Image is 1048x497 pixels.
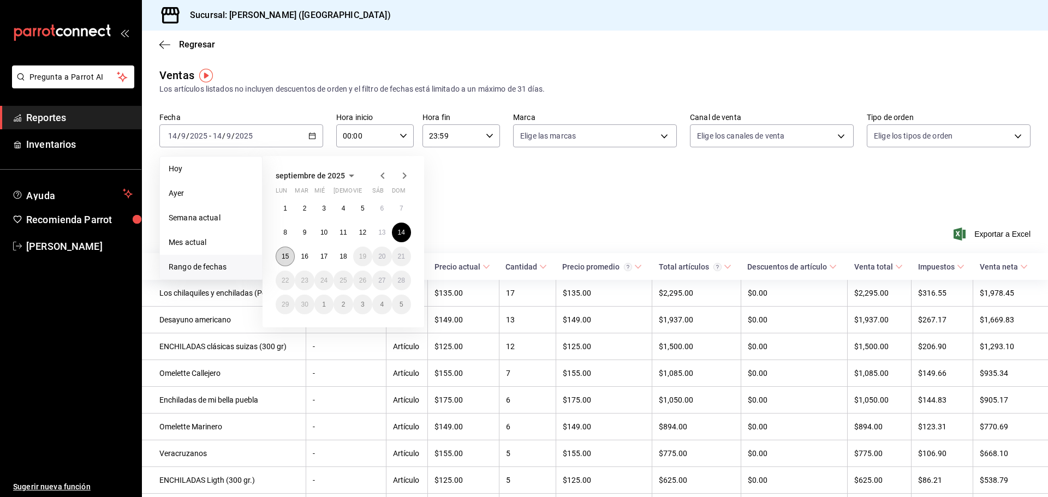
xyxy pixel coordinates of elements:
[659,262,731,271] span: Total artículos
[159,39,215,50] button: Regresar
[353,199,372,218] button: 5 de septiembre de 2025
[848,307,912,333] td: $1,937.00
[386,440,428,467] td: Artículo
[320,229,327,236] abbr: 10 de septiembre de 2025
[380,205,384,212] abbr: 6 de septiembre de 2025
[378,277,385,284] abbr: 27 de septiembre de 2025
[301,253,308,260] abbr: 16 de septiembre de 2025
[231,131,235,140] span: /
[340,277,347,284] abbr: 25 de septiembre de 2025
[652,307,741,333] td: $1,937.00
[353,187,362,199] abbr: viernes
[159,113,323,121] label: Fecha
[306,360,386,387] td: -
[741,467,847,494] td: $0.00
[973,280,1048,307] td: $1,978.45
[306,414,386,440] td: -
[741,387,847,414] td: $0.00
[848,333,912,360] td: $1,500.00
[378,229,385,236] abbr: 13 de septiembre de 2025
[386,333,428,360] td: Artículo
[342,205,346,212] abbr: 4 de septiembre de 2025
[652,414,741,440] td: $894.00
[212,131,222,140] input: --
[392,223,411,242] button: 14 de septiembre de 2025
[353,271,372,290] button: 26 de septiembre de 2025
[320,253,327,260] abbr: 17 de septiembre de 2025
[505,262,547,271] span: Cantidad
[422,113,500,121] label: Hora fin
[428,360,499,387] td: $155.00
[353,295,372,314] button: 3 de octubre de 2025
[912,280,973,307] td: $316.55
[747,262,837,271] span: Descuentos de artículo
[556,280,652,307] td: $135.00
[320,277,327,284] abbr: 24 de septiembre de 2025
[980,262,1018,271] div: Venta neta
[854,262,903,271] span: Venta total
[973,440,1048,467] td: $668.10
[652,467,741,494] td: $625.00
[334,271,353,290] button: 25 de septiembre de 2025
[392,247,411,266] button: 21 de septiembre de 2025
[334,247,353,266] button: 18 de septiembre de 2025
[12,65,134,88] button: Pregunta a Parrot AI
[848,440,912,467] td: $775.00
[912,414,973,440] td: $123.31
[386,414,428,440] td: Artículo
[741,414,847,440] td: $0.00
[556,307,652,333] td: $149.00
[398,277,405,284] abbr: 28 de septiembre de 2025
[690,113,854,121] label: Canal de venta
[334,295,353,314] button: 2 de octubre de 2025
[276,171,345,180] span: septiembre de 2025
[428,333,499,360] td: $125.00
[428,414,499,440] td: $149.00
[199,69,213,82] img: Tooltip marker
[168,131,177,140] input: --
[499,440,556,467] td: 5
[26,187,118,200] span: Ayuda
[295,223,314,242] button: 9 de septiembre de 2025
[222,131,225,140] span: /
[276,247,295,266] button: 15 de septiembre de 2025
[295,271,314,290] button: 23 de septiembre de 2025
[652,360,741,387] td: $1,085.00
[276,295,295,314] button: 29 de septiembre de 2025
[973,360,1048,387] td: $935.34
[652,333,741,360] td: $1,500.00
[303,205,307,212] abbr: 2 de septiembre de 2025
[13,481,133,493] span: Sugerir nueva función
[142,280,306,307] td: Los chilaquiles y enchiladas (Pollo)
[276,199,295,218] button: 1 de septiembre de 2025
[556,360,652,387] td: $155.00
[120,28,129,37] button: open_drawer_menu
[652,440,741,467] td: $775.00
[854,262,893,271] div: Venta total
[912,440,973,467] td: $106.90
[177,131,181,140] span: /
[142,467,306,494] td: ENCHILADAS Ligth (300 gr.)
[956,227,1031,241] span: Exportar a Excel
[912,387,973,414] td: $144.83
[428,467,499,494] td: $125.00
[169,188,253,199] span: Ayer
[226,131,231,140] input: --
[322,205,326,212] abbr: 3 de septiembre de 2025
[295,199,314,218] button: 2 de septiembre de 2025
[392,295,411,314] button: 5 de octubre de 2025
[912,333,973,360] td: $206.90
[283,229,287,236] abbr: 8 de septiembre de 2025
[334,199,353,218] button: 4 de septiembre de 2025
[142,360,306,387] td: Omelette Callejero
[142,440,306,467] td: Veracruzanos
[741,360,847,387] td: $0.00
[189,131,208,140] input: ----
[142,333,306,360] td: ENCHILADAS clásicas suizas (300 gr)
[874,130,952,141] span: Elige los tipos de orden
[283,205,287,212] abbr: 1 de septiembre de 2025
[386,387,428,414] td: Artículo
[513,113,677,121] label: Marca
[359,253,366,260] abbr: 19 de septiembre de 2025
[314,247,334,266] button: 17 de septiembre de 2025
